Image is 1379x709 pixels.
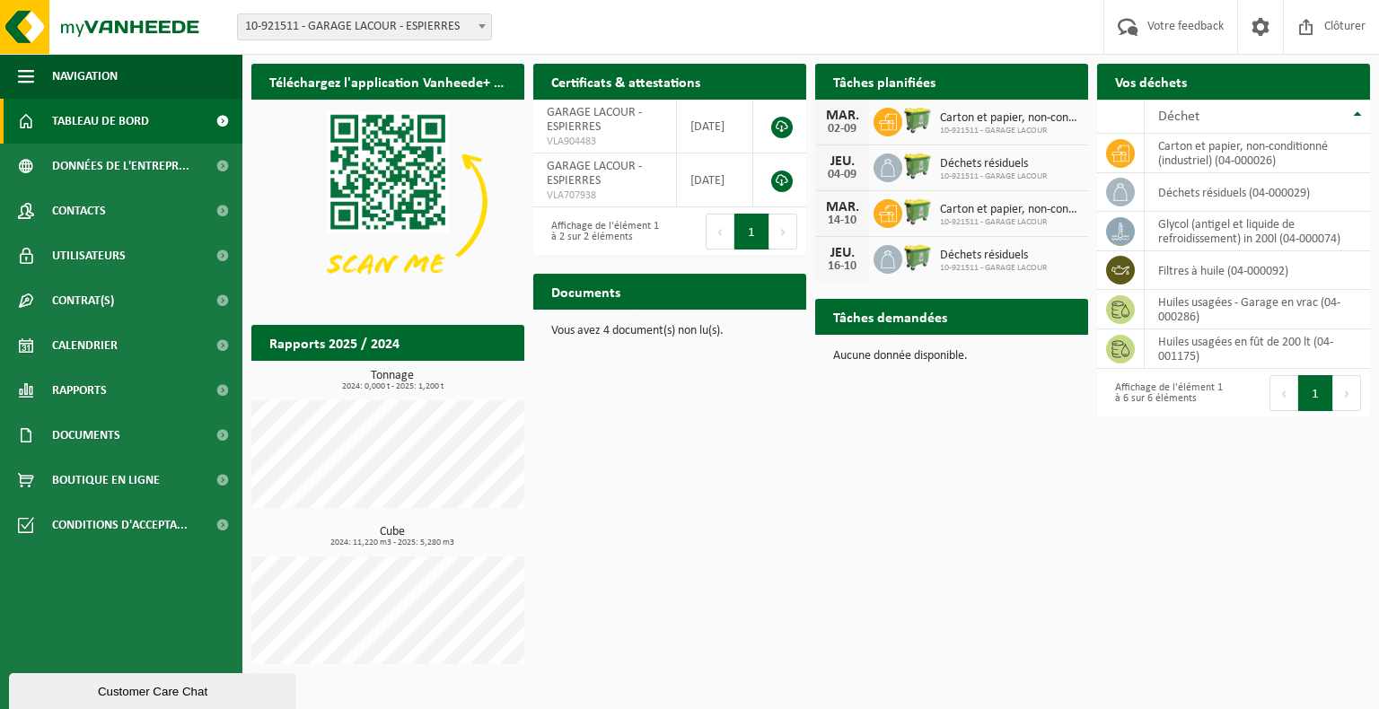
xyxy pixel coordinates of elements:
span: GARAGE LACOUR - ESPIERRES [547,106,642,134]
td: carton et papier, non-conditionné (industriel) (04-000026) [1145,134,1370,173]
button: Next [769,214,797,249]
td: huiles usagées - Garage en vrac (04-000286) [1145,290,1370,329]
td: déchets résiduels (04-000029) [1145,173,1370,212]
span: 10-921511 - GARAGE LACOUR [940,171,1047,182]
a: Consulter les rapports [368,360,523,396]
span: Déchets résiduels [940,249,1047,263]
span: Données de l'entrepr... [52,144,189,188]
img: WB-0660-HPE-GN-50 [902,151,933,181]
span: Navigation [52,54,118,99]
span: 2024: 0,000 t - 2025: 1,200 t [260,382,524,391]
button: 1 [734,214,769,249]
td: [DATE] [677,153,753,207]
span: Contacts [52,188,106,233]
p: Vous avez 4 document(s) non lu(s). [551,325,788,337]
span: 10-921511 - GARAGE LACOUR [940,217,1079,228]
span: 10-921511 - GARAGE LACOUR [940,126,1079,136]
span: VLA707938 [547,188,663,203]
div: MAR. [824,200,860,214]
h2: Tâches planifiées [815,64,953,99]
img: WB-0660-HPE-GN-50 [902,242,933,273]
span: Contrat(s) [52,278,114,323]
img: Download de VHEPlus App [251,100,524,304]
button: 1 [1298,375,1333,411]
span: Déchet [1158,109,1199,124]
td: huiles usagées en fût de 200 lt (04-001175) [1145,329,1370,369]
span: 10-921511 - GARAGE LACOUR [940,263,1047,274]
div: Affichage de l'élément 1 à 2 sur 2 éléments [542,212,661,251]
img: WB-0660-HPE-GN-50 [902,197,933,227]
button: Previous [706,214,734,249]
div: JEU. [824,154,860,169]
span: Tableau de bord [52,99,149,144]
td: filtres à huile (04-000092) [1145,251,1370,290]
div: Affichage de l'élément 1 à 6 sur 6 éléments [1106,373,1225,413]
span: Boutique en ligne [52,458,160,503]
p: Aucune donnée disponible. [833,350,1070,363]
h3: Cube [260,526,524,547]
span: Carton et papier, non-conditionné (industriel) [940,111,1079,126]
img: WB-0660-HPE-GN-50 [902,105,933,136]
div: JEU. [824,246,860,260]
h2: Certificats & attestations [533,64,718,99]
h2: Rapports 2025 / 2024 [251,325,417,360]
span: Carton et papier, non-conditionné (industriel) [940,203,1079,217]
span: Documents [52,413,120,458]
div: 04-09 [824,169,860,181]
h2: Documents [533,274,638,309]
h2: Vos déchets [1097,64,1205,99]
span: 10-921511 - GARAGE LACOUR - ESPIERRES [237,13,492,40]
div: 14-10 [824,214,860,227]
span: 10-921511 - GARAGE LACOUR - ESPIERRES [238,14,491,39]
span: VLA904483 [547,135,663,149]
button: Next [1333,375,1361,411]
div: 16-10 [824,260,860,273]
div: 02-09 [824,123,860,136]
h3: Tonnage [260,370,524,391]
button: Previous [1269,375,1298,411]
span: Déchets résiduels [940,157,1047,171]
span: Rapports [52,368,107,413]
span: 2024: 11,220 m3 - 2025: 5,280 m3 [260,538,524,547]
span: Calendrier [52,323,118,368]
td: glycol (antigel et liquide de refroidissement) in 200l (04-000074) [1145,212,1370,251]
td: [DATE] [677,100,753,153]
iframe: chat widget [9,670,300,709]
span: Conditions d'accepta... [52,503,188,547]
h2: Téléchargez l'application Vanheede+ maintenant! [251,64,524,99]
span: Utilisateurs [52,233,126,278]
span: GARAGE LACOUR - ESPIERRES [547,160,642,188]
div: MAR. [824,109,860,123]
h2: Tâches demandées [815,299,965,334]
